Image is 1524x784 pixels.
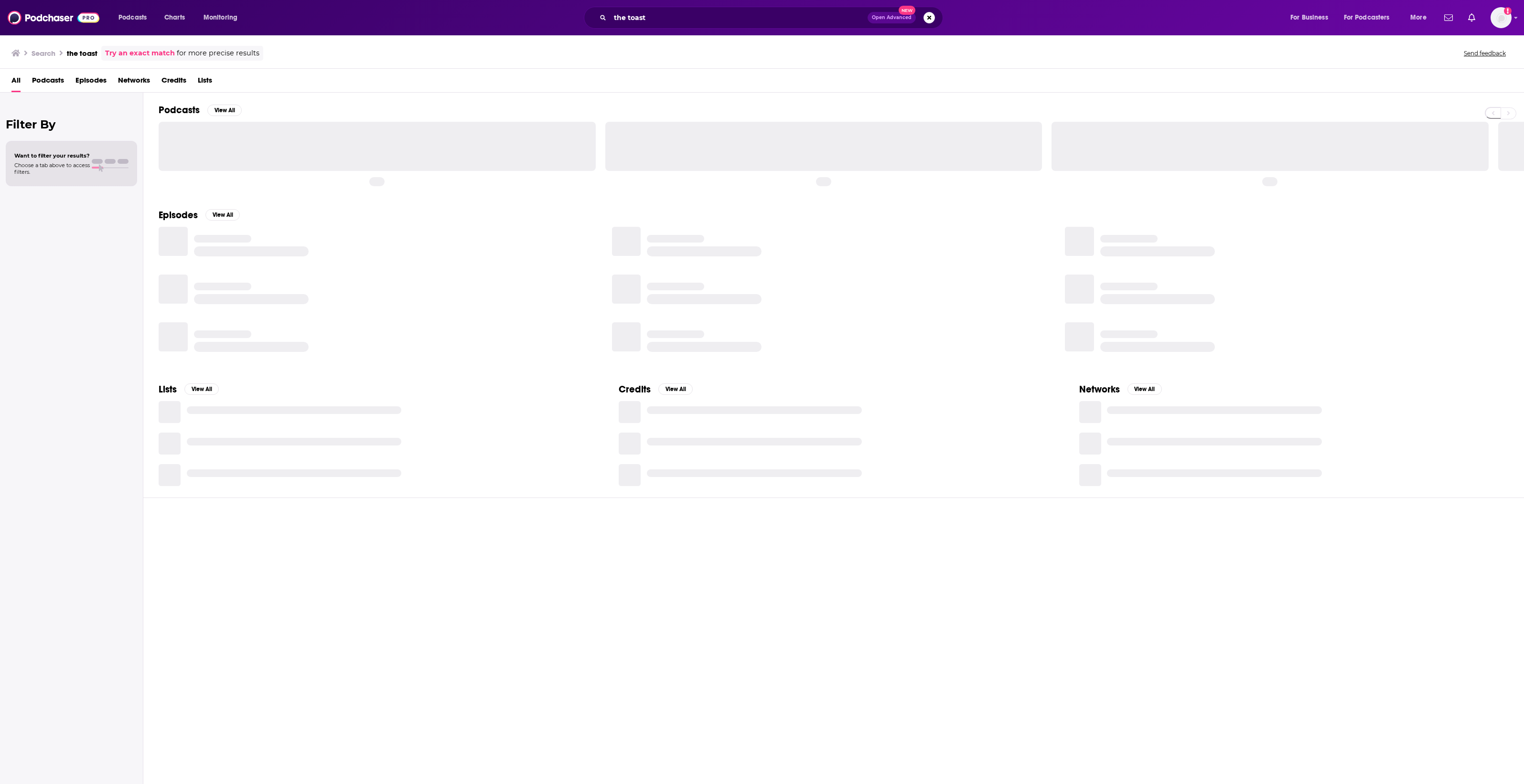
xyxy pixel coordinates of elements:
[1127,383,1162,395] button: View All
[1461,49,1509,57] button: Send feedback
[14,162,90,175] span: Choose a tab above to access filters.
[161,73,186,92] a: Credits
[1440,10,1457,26] a: Show notifications dropdown
[159,383,177,395] h2: Lists
[67,49,97,58] h3: the toast
[198,73,212,92] a: Lists
[8,9,99,27] img: Podchaser - Follow, Share and Rate Podcasts
[204,11,237,24] span: Monitoring
[619,383,693,395] a: CreditsView All
[159,209,198,221] h2: Episodes
[1344,11,1390,24] span: For Podcasters
[1491,7,1512,28] span: Logged in as angelahattar
[159,209,240,221] a: EpisodesView All
[868,12,916,23] button: Open AdvancedNew
[159,104,242,116] a: PodcastsView All
[1491,7,1512,28] button: Show profile menu
[32,73,64,92] a: Podcasts
[118,73,150,92] a: Networks
[158,10,191,25] a: Charts
[6,117,137,131] h2: Filter By
[1290,11,1328,24] span: For Business
[164,11,185,24] span: Charts
[872,15,912,20] span: Open Advanced
[184,383,219,395] button: View All
[899,6,916,15] span: New
[205,209,240,221] button: View All
[1464,10,1479,26] a: Show notifications dropdown
[118,11,147,24] span: Podcasts
[75,73,107,92] a: Episodes
[1404,10,1438,25] button: open menu
[619,383,651,395] h2: Credits
[159,383,219,395] a: ListsView All
[197,10,250,25] button: open menu
[105,48,175,59] a: Try an exact match
[1079,383,1162,395] a: NetworksView All
[32,49,55,58] h3: Search
[207,105,242,116] button: View All
[112,10,159,25] button: open menu
[1284,10,1340,25] button: open menu
[1079,383,1120,395] h2: Networks
[610,10,868,25] input: Search podcasts, credits, & more...
[159,104,200,116] h2: Podcasts
[1410,11,1427,24] span: More
[593,7,952,29] div: Search podcasts, credits, & more...
[1491,7,1512,28] img: User Profile
[1504,7,1512,15] svg: Add a profile image
[11,73,21,92] a: All
[177,48,259,59] span: for more precise results
[14,152,90,159] span: Want to filter your results?
[658,383,693,395] button: View All
[1338,10,1404,25] button: open menu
